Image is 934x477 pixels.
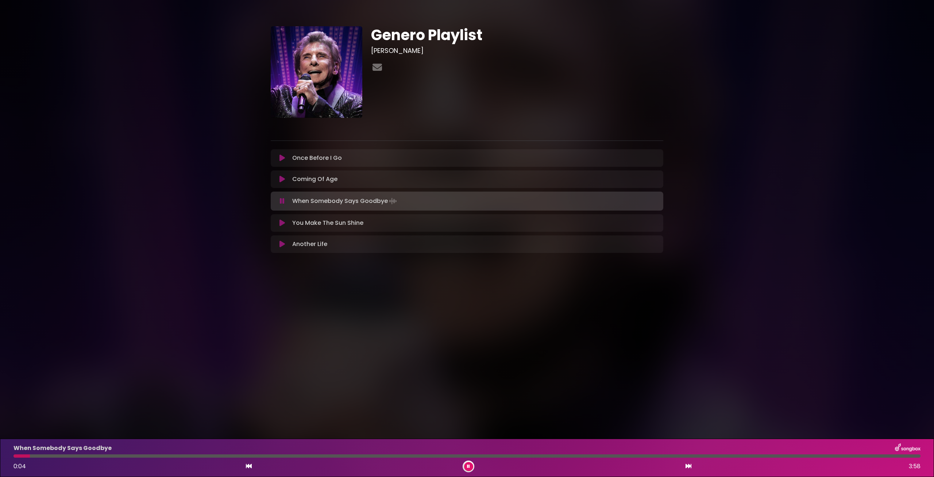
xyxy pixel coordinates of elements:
[292,196,398,206] p: When Somebody Says Goodbye
[371,47,663,55] h3: [PERSON_NAME]
[292,240,327,249] p: Another Life
[292,154,342,162] p: Once Before I Go
[371,26,663,44] h1: Genero Playlist
[388,196,398,206] img: waveform4.gif
[292,175,337,184] p: Coming Of Age
[271,26,362,118] img: 6qwFYesTPurQnItdpMxg
[292,219,363,227] p: You Make The Sun Shine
